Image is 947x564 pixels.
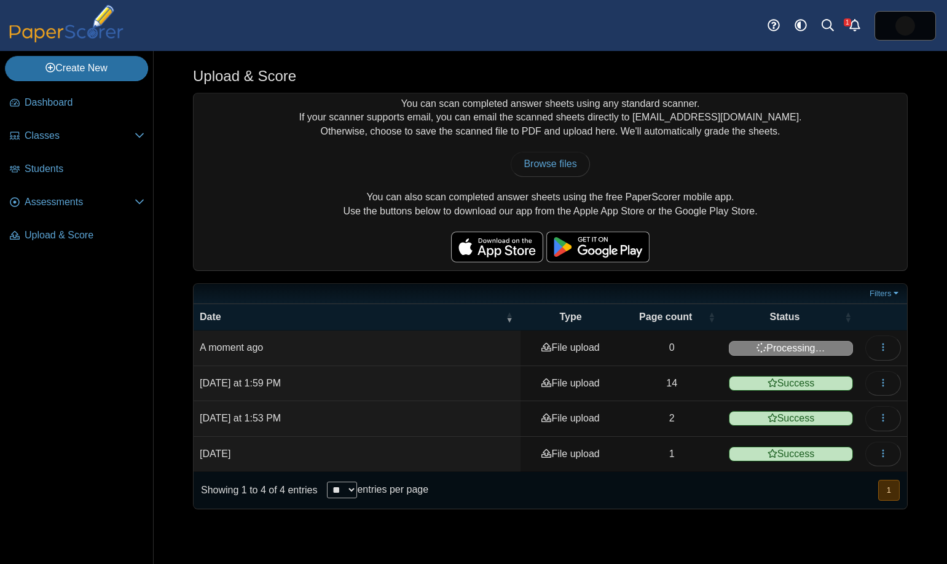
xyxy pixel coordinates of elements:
a: Alerts [841,12,868,39]
a: Students [5,155,149,184]
td: 2 [621,401,723,436]
a: Assessments [5,188,149,217]
nav: pagination [877,480,900,500]
div: Showing 1 to 4 of 4 entries [194,472,317,509]
h1: Upload & Score [193,66,296,87]
span: Micah Willis [895,16,915,36]
span: Classes [25,129,135,143]
td: 14 [621,366,723,401]
span: Status : Activate to sort [844,304,852,330]
img: google-play-badge.png [546,232,650,262]
span: Date : Activate to remove sorting [506,304,513,330]
a: ps.hreErqNOxSkiDGg1 [874,11,936,41]
label: entries per page [357,484,428,495]
a: Browse files [511,152,589,176]
a: Dashboard [5,88,149,118]
td: File upload [521,366,621,401]
span: Browse files [524,159,576,169]
span: Success [729,411,853,426]
time: Aug 12, 2025 at 9:11 PM [200,342,263,353]
img: apple-store-badge.svg [451,232,543,262]
span: Dashboard [25,96,144,109]
td: 0 [621,331,723,366]
div: You can scan completed answer sheets using any standard scanner. If your scanner supports email, ... [194,93,907,270]
time: Jul 20, 2025 at 7:06 PM [200,448,230,459]
span: Type [560,311,582,322]
span: Upload & Score [25,229,144,242]
span: Date [200,311,221,322]
a: Create New [5,56,148,80]
span: Success [729,447,853,461]
span: Students [25,162,144,176]
img: ps.hreErqNOxSkiDGg1 [895,16,915,36]
a: Upload & Score [5,221,149,251]
button: 1 [878,480,900,500]
span: Assessments [25,195,135,209]
a: Filters [866,288,904,300]
td: 1 [621,437,723,472]
span: Processing… [729,341,853,356]
td: File upload [521,401,621,436]
span: Page count [639,311,692,322]
time: Aug 12, 2025 at 1:53 PM [200,413,281,423]
span: Status [769,311,800,322]
span: Success [729,376,853,391]
a: PaperScorer [5,34,128,44]
a: Classes [5,122,149,151]
time: Aug 12, 2025 at 1:59 PM [200,378,281,388]
img: PaperScorer [5,5,128,42]
span: Page count : Activate to sort [708,304,715,330]
td: File upload [521,331,621,366]
td: File upload [521,437,621,472]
